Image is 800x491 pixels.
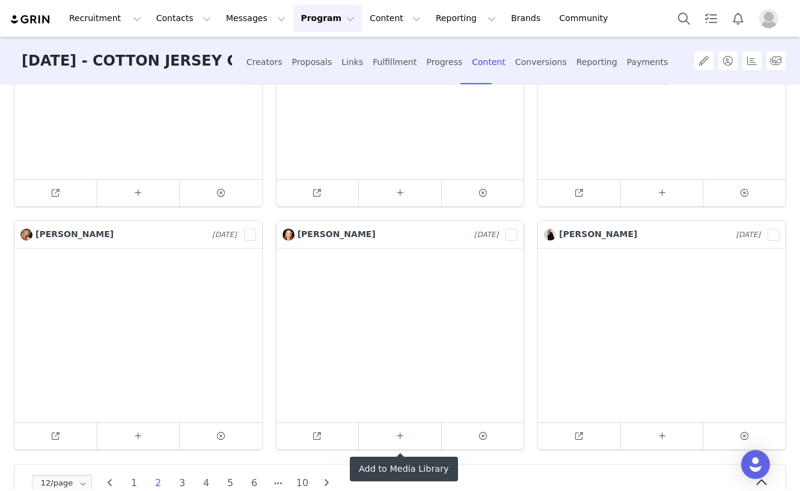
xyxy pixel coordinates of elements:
button: Search [671,5,697,32]
p: [DATE] [736,229,760,240]
div: Content [472,46,505,78]
button: Recruitment [62,5,148,32]
span: [PERSON_NAME] [298,229,376,239]
a: Tasks [698,5,724,32]
div: Open Intercom Messenger [741,450,770,479]
div: Links [341,46,363,78]
span: [PERSON_NAME] [559,229,637,239]
img: ae8c4205-25f7-481f-957e-87d71197ed1c.jpg [20,229,32,241]
div: Fulfillment [373,46,417,78]
a: Community [552,5,621,32]
div: Conversions [515,46,567,78]
button: Program [293,5,362,32]
span: [PERSON_NAME] [35,229,114,239]
p: [DATE] [474,229,499,240]
div: Progress [426,46,462,78]
img: grin logo [10,14,52,25]
img: f2983402-489e-4d46-8223-733925251930.jpg [544,229,556,241]
a: Brands [504,5,551,32]
div: Reporting [576,46,617,78]
button: Reporting [429,5,503,32]
button: Profile [752,9,790,28]
button: Content [362,5,428,32]
img: placeholder-profile.jpg [759,9,778,28]
div: Payments [627,46,668,78]
button: Notifications [725,5,751,32]
div: Add to Media Library [350,457,458,481]
p: [DATE] [212,229,237,240]
div: Proposals [292,46,332,78]
h3: [DATE] - COTTON JERSEY CAPRI [22,37,232,85]
div: Creators [246,46,282,78]
button: Contacts [149,5,218,32]
img: ec5d6513-bd6a-4948-9d4a-5c0e1d69f442.jpg [282,229,295,241]
button: Messages [219,5,293,32]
